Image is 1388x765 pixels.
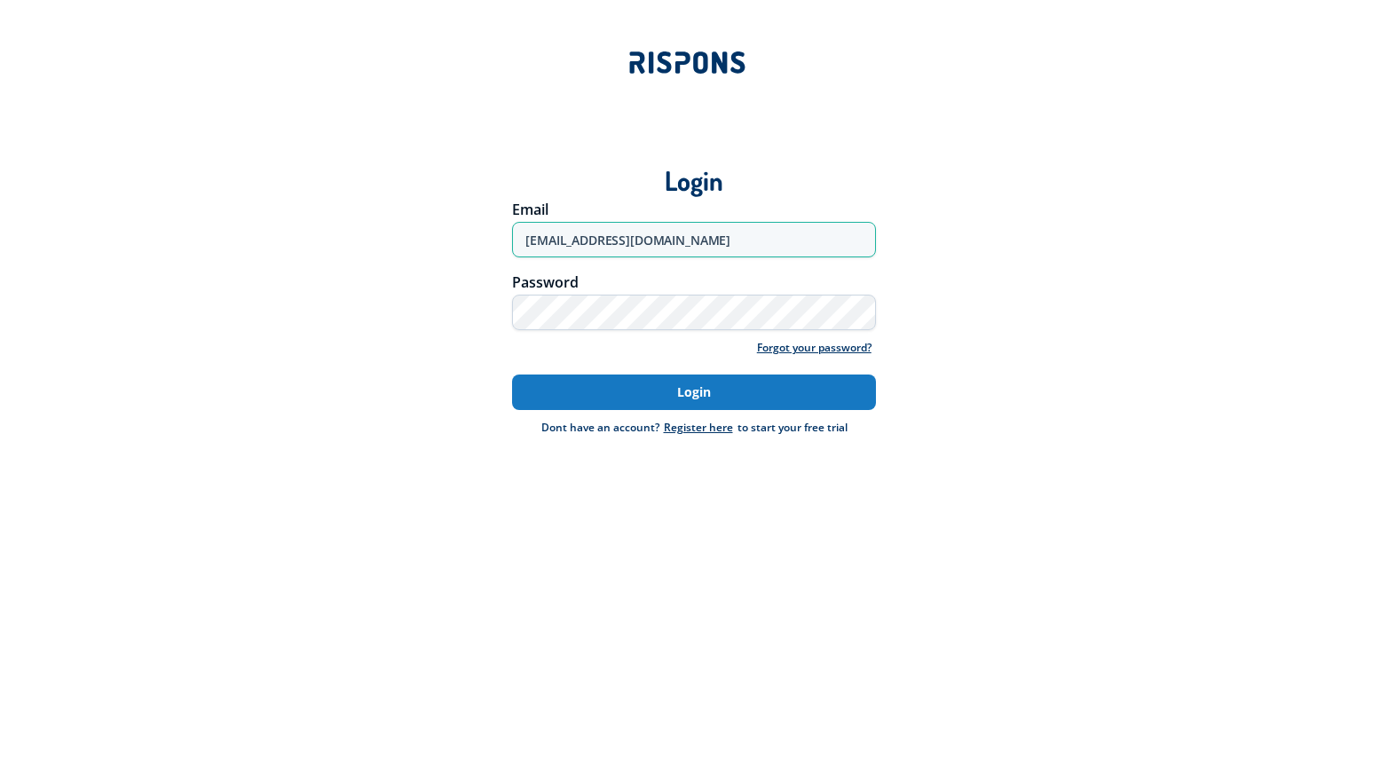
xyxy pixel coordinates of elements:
a: Register here [659,420,737,435]
a: Forgot your password? [753,339,876,357]
div: Password [512,275,876,289]
button: Login [512,375,876,410]
div: to start your free trial [659,419,848,437]
input: Enter your email [512,222,876,257]
div: Email [512,202,876,217]
div: Dont have an account? [541,419,659,437]
div: Login [85,137,1303,198]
